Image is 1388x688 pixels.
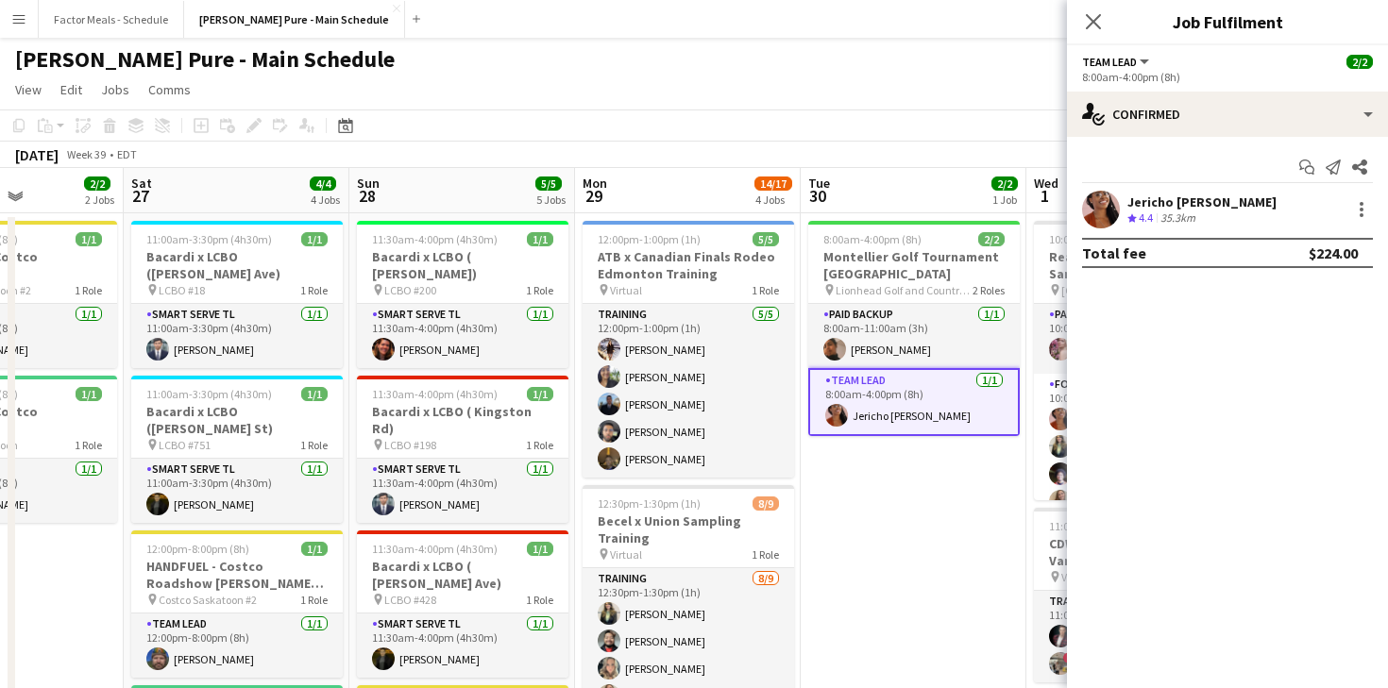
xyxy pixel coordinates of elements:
[301,232,328,246] span: 1/1
[357,558,568,592] h3: Bacardi x LCBO ( [PERSON_NAME] Ave)
[131,403,343,437] h3: Bacardi x LCBO ([PERSON_NAME] St)
[1082,55,1152,69] button: Team Lead
[117,147,137,161] div: EDT
[357,304,568,368] app-card-role: Smart Serve TL1/111:30am-4:00pm (4h30m)[PERSON_NAME]
[146,232,272,246] span: 11:00am-3:30pm (4h30m)
[357,248,568,282] h3: Bacardi x LCBO ( [PERSON_NAME])
[753,232,779,246] span: 5/5
[823,232,922,246] span: 8:00am-4:00pm (8h)
[1031,185,1058,207] span: 1
[527,542,553,556] span: 1/1
[1034,535,1245,569] h3: CDW - BTEX West 2025 Vancouver Training
[1061,570,1093,584] span: Virtual
[300,438,328,452] span: 1 Role
[527,232,553,246] span: 1/1
[1067,9,1388,34] h3: Job Fulfilment
[755,193,791,207] div: 4 Jobs
[146,542,249,556] span: 12:00pm-8:00pm (8h)
[1034,175,1058,192] span: Wed
[354,185,380,207] span: 28
[93,77,137,102] a: Jobs
[1034,508,1245,682] app-job-card: 11:00am-12:00pm (1h)2/2CDW - BTEX West 2025 Vancouver Training Virtual1 RoleTraining2/211:00am-12...
[62,147,110,161] span: Week 39
[8,77,49,102] a: View
[754,176,792,191] span: 14/17
[598,496,701,511] span: 12:30pm-1:30pm (1h)
[15,145,59,164] div: [DATE]
[159,593,257,607] span: Costco Saskatoon #2
[131,376,343,523] app-job-card: 11:00am-3:30pm (4h30m)1/1Bacardi x LCBO ([PERSON_NAME] St) LCBO #7511 RoleSmart Serve TL1/111:00a...
[131,530,343,678] app-job-card: 12:00pm-8:00pm (8h)1/1HANDFUEL - Costco Roadshow [PERSON_NAME], [GEOGRAPHIC_DATA] Costco Saskatoo...
[610,547,642,562] span: Virtual
[131,248,343,282] h3: Bacardi x LCBO ([PERSON_NAME] Ave)
[131,459,343,523] app-card-role: Smart Serve TL1/111:00am-3:30pm (4h30m)[PERSON_NAME]
[372,387,498,401] span: 11:30am-4:00pm (4h30m)
[978,232,1005,246] span: 2/2
[372,542,498,556] span: 11:30am-4:00pm (4h30m)
[526,593,553,607] span: 1 Role
[357,530,568,678] app-job-card: 11:30am-4:00pm (4h30m)1/1Bacardi x LCBO ( [PERSON_NAME] Ave) LCBO #4281 RoleSmart Serve TL1/111:3...
[310,176,336,191] span: 4/4
[75,283,102,297] span: 1 Role
[101,81,129,98] span: Jobs
[384,283,436,297] span: LCBO #200
[1082,243,1146,262] div: Total fee
[131,304,343,368] app-card-role: Smart Serve TL1/111:00am-3:30pm (4h30m)[PERSON_NAME]
[1346,55,1373,69] span: 2/2
[141,77,198,102] a: Comms
[1139,210,1153,225] span: 4.4
[84,176,110,191] span: 2/2
[808,368,1020,436] app-card-role: Team Lead1/18:00am-4:00pm (8h)Jericho [PERSON_NAME]
[808,248,1020,282] h3: Montellier Golf Tournament [GEOGRAPHIC_DATA]
[301,387,328,401] span: 1/1
[1034,221,1245,500] app-job-card: 10:00am-6:30pm (8h30m)9/9Ready or Not - Becel x Union Sampling [GEOGRAPHIC_DATA]4 RolesPaid Backu...
[992,193,1017,207] div: 1 Job
[301,542,328,556] span: 1/1
[300,593,328,607] span: 1 Role
[1061,283,1165,297] span: [GEOGRAPHIC_DATA]
[128,185,152,207] span: 27
[85,193,114,207] div: 2 Jobs
[526,283,553,297] span: 1 Role
[159,438,211,452] span: LCBO #751
[159,283,205,297] span: LCBO #18
[39,1,184,38] button: Factor Meals - Schedule
[1034,248,1245,282] h3: Ready or Not - Becel x Union Sampling
[1049,519,1159,533] span: 11:00am-12:00pm (1h)
[60,81,82,98] span: Edit
[76,387,102,401] span: 1/1
[1034,374,1245,520] app-card-role: Food Handler's BA4/410:00am-6:00pm (8h)Jericho [PERSON_NAME][PERSON_NAME][PERSON_NAME][PERSON_NAME]
[357,376,568,523] app-job-card: 11:30am-4:00pm (4h30m)1/1Bacardi x LCBO ( Kingston Rd) LCBO #1981 RoleSmart Serve TL1/111:30am-4:...
[536,193,566,207] div: 5 Jobs
[357,221,568,368] div: 11:30am-4:00pm (4h30m)1/1Bacardi x LCBO ( [PERSON_NAME]) LCBO #2001 RoleSmart Serve TL1/111:30am-...
[808,304,1020,368] app-card-role: Paid Backup1/18:00am-11:00am (3h)[PERSON_NAME]
[836,283,973,297] span: Lionhead Golf and Country Golf
[580,185,607,207] span: 29
[300,283,328,297] span: 1 Role
[357,613,568,678] app-card-role: Smart Serve TL1/111:30am-4:00pm (4h30m)[PERSON_NAME]
[527,387,553,401] span: 1/1
[131,221,343,368] app-job-card: 11:00am-3:30pm (4h30m)1/1Bacardi x LCBO ([PERSON_NAME] Ave) LCBO #181 RoleSmart Serve TL1/111:00a...
[131,613,343,678] app-card-role: Team Lead1/112:00pm-8:00pm (8h)[PERSON_NAME]
[808,175,830,192] span: Tue
[1082,70,1373,84] div: 8:00am-4:00pm (8h)
[1034,591,1245,682] app-card-role: Training2/211:00am-12:00pm (1h)[PERSON_NAME]![PERSON_NAME]
[583,248,794,282] h3: ATB x Canadian Finals Rodeo Edmonton Training
[384,593,436,607] span: LCBO #428
[583,221,794,478] app-job-card: 12:00pm-1:00pm (1h)5/5ATB x Canadian Finals Rodeo Edmonton Training Virtual1 RoleTraining5/512:00...
[1157,210,1199,227] div: 35.3km
[184,1,405,38] button: [PERSON_NAME] Pure - Main Schedule
[53,77,90,102] a: Edit
[808,221,1020,436] app-job-card: 8:00am-4:00pm (8h)2/2Montellier Golf Tournament [GEOGRAPHIC_DATA] Lionhead Golf and Country Golf2...
[805,185,830,207] span: 30
[1309,243,1358,262] div: $224.00
[1049,232,1175,246] span: 10:00am-6:30pm (8h30m)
